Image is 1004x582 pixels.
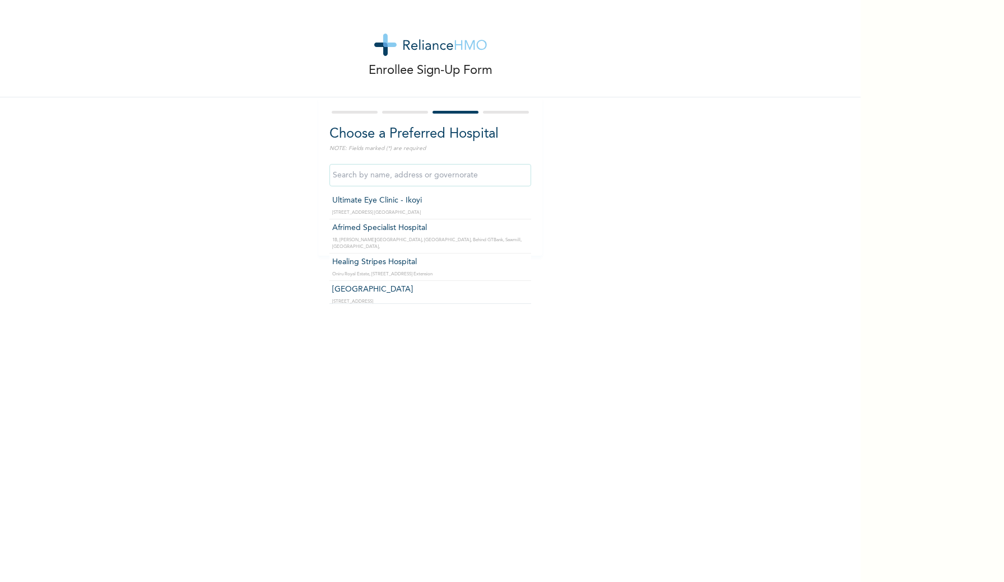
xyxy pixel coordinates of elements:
p: [GEOGRAPHIC_DATA] [332,284,528,295]
h2: Choose a Preferred Hospital [329,124,531,144]
p: [STREET_ADDRESS] [GEOGRAPHIC_DATA] [332,209,528,216]
img: logo [374,34,487,56]
p: Afrimed Specialist Hospital [332,222,528,234]
p: Oniru Royal Estate, [STREET_ADDRESS] Extension [332,271,528,278]
p: [STREET_ADDRESS] [332,298,528,305]
input: Search by name, address or governorate [329,164,531,186]
p: Ultimate Eye Clinic - Ikoyi [332,195,528,206]
p: Enrollee Sign-Up Form [369,62,492,80]
p: Healing Stripes Hospital [332,256,528,268]
p: NOTE: Fields marked (*) are required [329,144,531,153]
p: 1B, [PERSON_NAME][GEOGRAPHIC_DATA], [GEOGRAPHIC_DATA], Behind GTBank, Sawmill, [GEOGRAPHIC_DATA], [332,237,528,250]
